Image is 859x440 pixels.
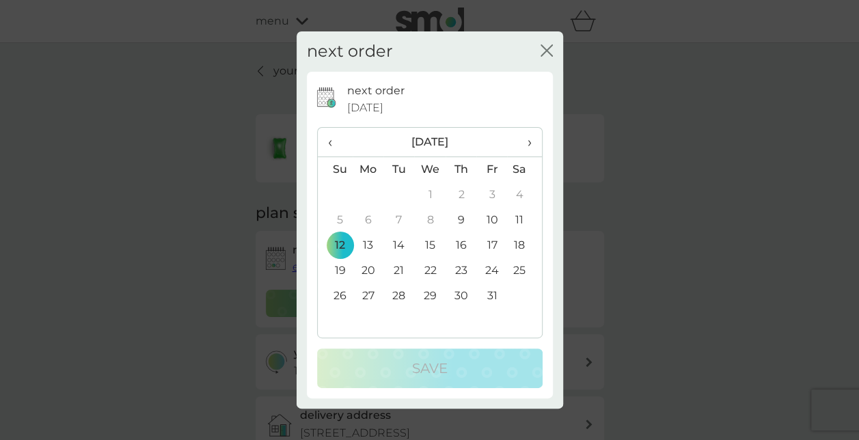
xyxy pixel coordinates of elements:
h2: next order [307,42,393,61]
td: 29 [414,284,446,309]
td: 24 [476,258,507,284]
td: 3 [476,182,507,208]
td: 25 [507,258,541,284]
td: 11 [507,208,541,233]
th: Sa [507,156,541,182]
td: 6 [353,208,384,233]
td: 28 [383,284,414,309]
td: 21 [383,258,414,284]
td: 10 [476,208,507,233]
td: 19 [318,258,353,284]
th: Tu [383,156,414,182]
th: Th [446,156,476,182]
td: 9 [446,208,476,233]
td: 20 [353,258,384,284]
td: 30 [446,284,476,309]
span: ‹ [328,128,342,156]
td: 14 [383,233,414,258]
td: 31 [476,284,507,309]
td: 5 [318,208,353,233]
td: 2 [446,182,476,208]
td: 7 [383,208,414,233]
p: next order [347,82,405,100]
td: 17 [476,233,507,258]
td: 27 [353,284,384,309]
td: 15 [414,233,446,258]
td: 23 [446,258,476,284]
td: 26 [318,284,353,309]
span: › [517,128,531,156]
button: Save [317,348,543,388]
th: Su [318,156,353,182]
td: 12 [318,233,353,258]
th: We [414,156,446,182]
td: 13 [353,233,384,258]
button: close [541,44,553,59]
td: 8 [414,208,446,233]
th: Mo [353,156,384,182]
th: [DATE] [353,128,508,157]
th: Fr [476,156,507,182]
td: 18 [507,233,541,258]
td: 22 [414,258,446,284]
td: 1 [414,182,446,208]
span: [DATE] [347,99,383,117]
p: Save [412,357,448,379]
td: 4 [507,182,541,208]
td: 16 [446,233,476,258]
